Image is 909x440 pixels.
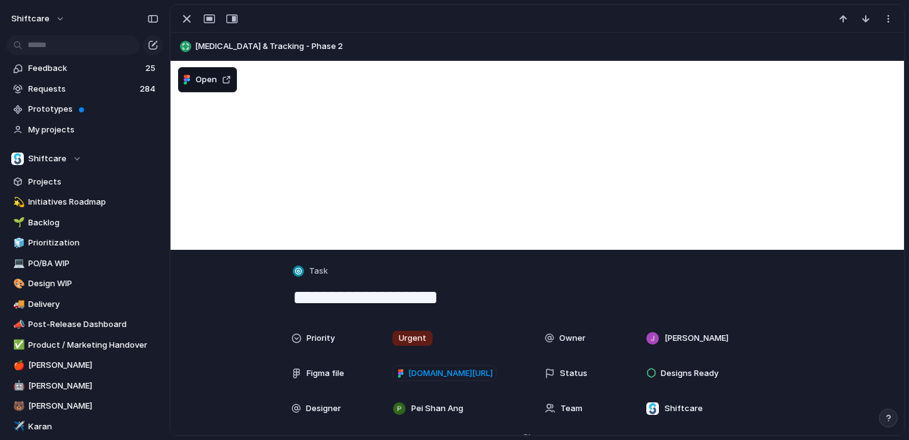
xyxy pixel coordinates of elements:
span: Figma file [307,367,344,380]
span: Shiftcare [665,402,703,415]
div: 🤖 [13,378,22,393]
button: Task [290,262,332,281]
span: Delivery [28,298,159,311]
a: Prototypes [6,100,163,119]
button: Shiftcare [6,149,163,168]
button: 🎨 [11,277,24,290]
button: [MEDICAL_DATA] & Tracking - Phase 2 [176,36,898,56]
button: Open [178,67,237,92]
span: [DOMAIN_NAME][URL] [408,367,493,380]
a: 💫Initiatives Roadmap [6,193,163,212]
span: [PERSON_NAME] [28,400,159,412]
span: Task [309,265,328,277]
span: Team [560,402,582,415]
span: Owner [559,332,586,345]
span: Designer [306,402,341,415]
span: Prototypes [28,103,159,115]
button: 🌱 [11,217,24,229]
span: Feedback [28,62,142,75]
span: Designs Ready [661,367,718,380]
button: ✈️ [11,421,24,433]
span: Shiftcare [28,153,66,165]
a: ✈️Karan [6,417,163,436]
div: 💫 [13,195,22,210]
div: 💻 [13,256,22,271]
span: Status [560,367,587,380]
div: 🍎 [13,358,22,373]
a: My projects [6,121,163,139]
span: My projects [28,124,159,136]
span: [MEDICAL_DATA] & Tracking - Phase 2 [195,40,898,53]
div: 🐻 [13,399,22,414]
div: 🎨 [13,277,22,291]
a: 🧊Prioritization [6,233,163,252]
a: Projects [6,173,163,191]
span: Pei Shan Ang [411,402,463,415]
a: 🤖[PERSON_NAME] [6,377,163,395]
div: 🚚 [13,297,22,311]
div: 📣 [13,318,22,332]
span: Priority [307,332,335,345]
button: 🤖 [11,380,24,392]
div: ✅ [13,338,22,352]
span: Product / Marketing Handover [28,339,159,351]
span: 25 [145,62,158,75]
span: Initiatives Roadmap [28,196,159,208]
button: 🧊 [11,237,24,249]
button: shiftcare [6,9,71,29]
button: 🍎 [11,359,24,372]
a: 🚚Delivery [6,295,163,314]
a: [DOMAIN_NAME][URL] [392,365,497,382]
button: 🚚 [11,298,24,311]
button: 🐻 [11,400,24,412]
button: 💫 [11,196,24,208]
button: ✅ [11,339,24,351]
span: Post-Release Dashboard [28,318,159,331]
span: 284 [140,83,158,95]
div: ✈️ [13,419,22,434]
span: shiftcare [11,13,50,25]
a: Feedback25 [6,59,163,78]
a: 🎨Design WIP [6,274,163,293]
span: [PERSON_NAME] [28,380,159,392]
span: Design WIP [28,277,159,290]
span: Open [196,73,217,86]
button: 📣 [11,318,24,331]
a: 💻PO/BA WIP [6,254,163,273]
span: Karan [28,421,159,433]
span: Requests [28,83,136,95]
span: Prioritization [28,237,159,249]
a: Requests284 [6,80,163,99]
a: ✅Product / Marketing Handover [6,336,163,355]
div: 🧊 [13,236,22,250]
a: 🍎[PERSON_NAME] [6,356,163,375]
span: Urgent [399,332,426,345]
span: Projects [28,176,159,188]
a: 🐻[PERSON_NAME] [6,397,163,416]
a: 📣Post-Release Dashboard [6,315,163,334]
span: PO/BA WIP [28,257,159,270]
span: [PERSON_NAME] [665,332,728,345]
a: 🌱Backlog [6,213,163,232]
div: 🌱 [13,215,22,230]
span: [PERSON_NAME] [28,359,159,372]
button: 💻 [11,257,24,270]
span: Backlog [28,217,159,229]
